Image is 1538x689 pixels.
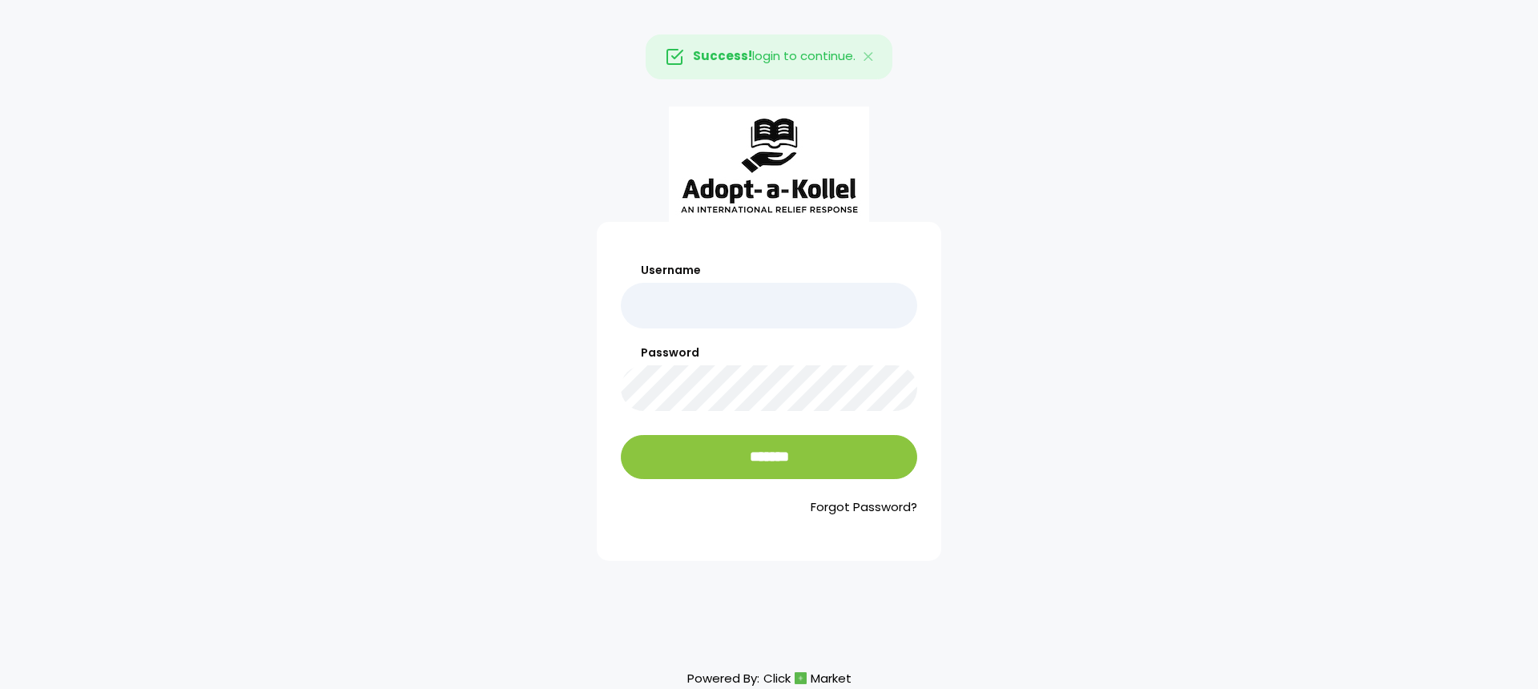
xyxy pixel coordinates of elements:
img: aak_logo_sm.jpeg [669,107,869,222]
button: Close [846,35,892,79]
a: Forgot Password? [621,498,917,517]
a: ClickMarket [763,667,852,689]
p: Powered By: [687,667,852,689]
label: Password [621,344,917,361]
strong: Success! [693,47,752,64]
div: login to continue. [646,34,892,79]
label: Username [621,262,917,279]
img: cm_icon.png [795,672,807,684]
